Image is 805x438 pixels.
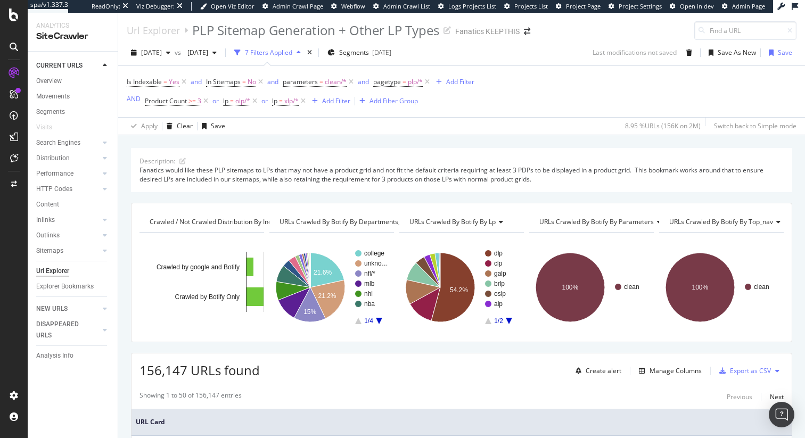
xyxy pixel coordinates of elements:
div: 7 Filters Applied [245,48,292,57]
span: = [402,77,406,86]
div: Url Explorer [36,266,69,277]
span: URLs Crawled By Botify By lp [409,217,496,226]
button: Save As New [704,44,756,61]
span: Webflow [341,2,365,10]
text: nba [364,301,375,308]
div: Save [211,121,225,130]
span: Projects List [514,2,548,10]
button: Next [770,391,784,403]
a: CURRENT URLS [36,60,100,71]
a: Overview [36,76,110,87]
div: Sitemaps [36,245,63,257]
div: Add Filter [322,96,350,105]
text: clean [754,284,769,291]
div: Movements [36,91,70,102]
button: AND [127,94,141,104]
a: Explorer Bookmarks [36,281,110,292]
text: clean [624,284,639,291]
text: dlp [494,250,503,258]
h4: URLs Crawled By Botify By departments_teams [277,213,436,230]
svg: A chart. [139,241,264,334]
a: HTTP Codes [36,184,100,195]
div: Add Filter Group [369,96,418,105]
text: 15% [303,308,316,316]
text: Crawled by google and Botify [157,263,240,271]
div: or [212,96,219,105]
text: 100% [692,284,709,292]
span: = [279,96,283,105]
span: Product Count [145,96,187,105]
div: PLP Sitemap Generation + Other LP Types [192,21,439,39]
div: times [305,47,314,58]
text: 21.2% [318,292,336,300]
div: Performance [36,168,73,179]
button: Manage Columns [635,365,702,377]
a: Analysis Info [36,350,110,361]
span: 2024 Jun. 28th [183,48,208,57]
span: Is Indexable [127,77,162,86]
text: 21.6% [314,269,332,276]
div: Content [36,199,59,210]
span: 2025 Jul. 10th [141,48,162,57]
span: In Sitemaps [206,77,241,86]
svg: A chart. [269,241,394,334]
div: Explorer Bookmarks [36,281,94,292]
a: Outlinks [36,230,100,241]
div: [DATE] [372,48,391,57]
span: Open Viz Editor [211,2,254,10]
span: Segments [339,48,369,57]
a: Admin Crawl Page [262,2,323,11]
a: Segments [36,106,110,118]
div: Visits [36,122,52,133]
span: Project Settings [619,2,662,10]
div: Clear [177,121,193,130]
a: Distribution [36,153,100,164]
div: arrow-right-arrow-left [524,28,530,35]
div: Analysis Info [36,350,73,361]
span: clean/* [325,75,347,89]
div: Next [770,392,784,401]
span: Open in dev [680,2,714,10]
div: Open Intercom Messenger [769,402,794,427]
span: pagetype [373,77,401,86]
div: Last modifications not saved [593,48,677,57]
div: Save [778,48,792,57]
div: Overview [36,76,62,87]
span: URLs Crawled By Botify By top_nav [669,217,773,226]
span: xlp/* [284,94,299,109]
span: URLs Crawled By Botify By departments_teams [280,217,420,226]
span: >= [188,96,196,105]
h4: URLs Crawled By Botify By lp [407,213,514,230]
button: Switch back to Simple mode [710,118,796,135]
text: nfl/* [364,270,375,278]
a: Visits [36,122,63,133]
a: Admin Crawl List [373,2,430,11]
span: lp [223,96,228,105]
div: Distribution [36,153,70,164]
text: brlp [494,280,505,288]
text: clp [494,260,503,268]
a: Open Viz Editor [200,2,254,11]
span: Logs Projects List [448,2,496,10]
button: [DATE] [183,44,221,61]
span: 3 [198,94,201,109]
h4: URLs Crawled By Botify By parameters [537,213,670,230]
text: oslp [494,291,506,298]
span: No [248,75,256,89]
button: Segments[DATE] [323,44,396,61]
button: Clear [162,118,193,135]
span: olp/* [235,94,250,109]
span: = [230,96,234,105]
div: Switch back to Simple mode [714,121,796,130]
div: Segments [36,106,65,118]
div: Fanatics would like these PLP sitemaps to LPs that may not have a product grid and not fit the de... [139,166,784,184]
a: Movements [36,91,110,102]
div: Search Engines [36,137,80,148]
a: Open in dev [670,2,714,11]
div: Showing 1 to 50 of 156,147 entries [139,391,242,403]
div: CURRENT URLS [36,60,83,71]
div: Export as CSV [730,366,771,375]
a: Performance [36,168,100,179]
a: Url Explorer [127,24,180,36]
div: A chart. [659,241,784,334]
